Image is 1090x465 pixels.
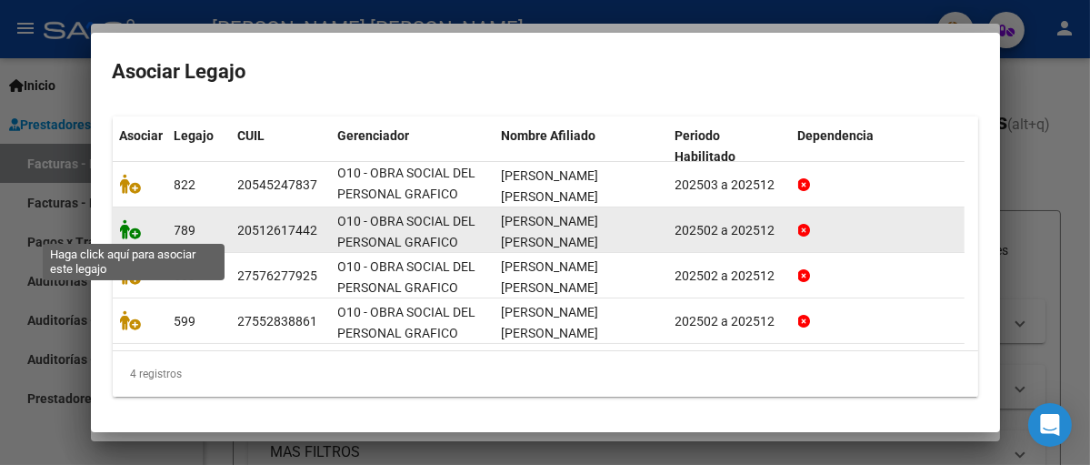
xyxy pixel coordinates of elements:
span: Legajo [175,128,215,143]
div: 202502 a 202512 [675,220,784,241]
span: O10 - OBRA SOCIAL DEL PERSONAL GRAFICO [338,166,476,201]
span: 603 [175,268,196,283]
div: Open Intercom Messenger [1028,403,1072,447]
datatable-header-cell: Legajo [167,116,231,177]
div: 202502 a 202512 [675,266,784,287]
datatable-header-cell: Dependencia [791,116,965,177]
div: 4 registros [113,351,978,397]
span: Asociar [120,128,164,143]
div: 20545247837 [238,175,318,196]
span: O10 - OBRA SOCIAL DEL PERSONAL GRAFICO [338,305,476,340]
span: 789 [175,223,196,238]
span: O10 - OBRA SOCIAL DEL PERSONAL GRAFICO [338,214,476,249]
div: 20512617442 [238,220,318,241]
span: CEDRON EYLEEN EMILY [502,305,599,340]
h2: Asociar Legajo [113,55,978,89]
div: 27552838861 [238,311,318,332]
span: 822 [175,177,196,192]
div: 202503 a 202512 [675,175,784,196]
span: Periodo Habilitado [675,128,736,164]
div: 27576277925 [238,266,318,287]
span: PONCE LENCZICKI EMMA ANTONIA [502,259,599,316]
datatable-header-cell: CUIL [231,116,331,177]
span: CUIL [238,128,265,143]
span: Gerenciador [338,128,410,143]
span: LUNA ROLON MATEO ROMAN [502,168,599,204]
datatable-header-cell: Periodo Habilitado [668,116,791,177]
span: Nombre Afiliado [502,128,596,143]
div: 202502 a 202512 [675,311,784,332]
datatable-header-cell: Asociar [113,116,167,177]
span: MANCILLA BAUTISTA BENJAMIN [502,214,599,249]
span: 599 [175,314,196,329]
span: O10 - OBRA SOCIAL DEL PERSONAL GRAFICO [338,259,476,295]
span: Dependencia [798,128,875,143]
datatable-header-cell: Nombre Afiliado [495,116,668,177]
datatable-header-cell: Gerenciador [331,116,495,177]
